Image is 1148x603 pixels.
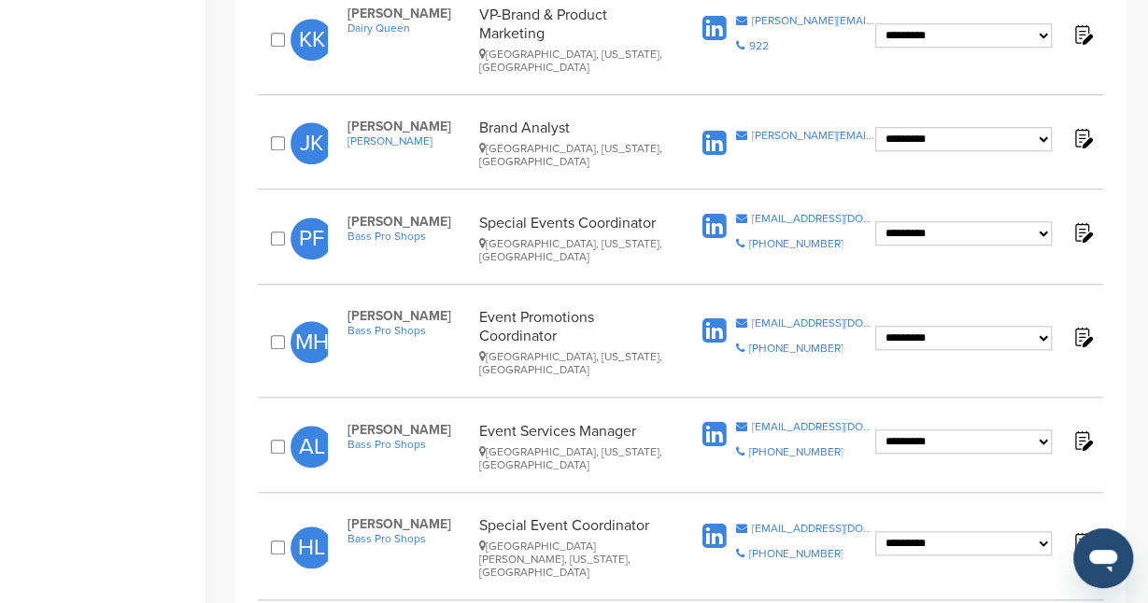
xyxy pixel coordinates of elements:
span: [PERSON_NAME] [347,308,470,324]
div: [PERSON_NAME][EMAIL_ADDRESS][PERSON_NAME][DOMAIN_NAME] [751,130,875,141]
img: Notes [1070,428,1094,452]
span: [PERSON_NAME] [347,214,470,230]
img: Notes [1070,530,1094,554]
div: [PHONE_NUMBER] [748,343,843,354]
div: Event Services Manager [479,422,673,471]
span: MH [291,321,333,363]
span: [PERSON_NAME] [347,119,470,134]
img: Notes [1070,22,1094,46]
a: [PERSON_NAME] [347,134,470,147]
img: Notes [1070,126,1094,149]
a: Bass Pro Shops [347,532,470,545]
span: HL [291,526,333,568]
a: Dairy Queen [347,21,470,35]
div: 922 [748,40,768,51]
div: Event Promotions Coordinator [479,308,673,376]
div: [PHONE_NUMBER] [748,446,843,457]
span: PF [291,217,333,259]
a: Bass Pro Shops [347,324,470,337]
div: [GEOGRAPHIC_DATA], [US_STATE], [GEOGRAPHIC_DATA] [479,48,673,74]
div: [GEOGRAPHIC_DATA], [US_STATE], [GEOGRAPHIC_DATA] [479,237,673,263]
img: Notes [1070,325,1094,348]
div: [EMAIL_ADDRESS][DOMAIN_NAME] [751,317,875,329]
div: [GEOGRAPHIC_DATA], [US_STATE], [GEOGRAPHIC_DATA] [479,445,673,471]
a: Bass Pro Shops [347,230,470,243]
div: Brand Analyst [479,119,673,168]
div: [GEOGRAPHIC_DATA], [US_STATE], [GEOGRAPHIC_DATA] [479,142,673,168]
div: [PHONE_NUMBER] [748,238,843,249]
span: JK [291,122,333,164]
span: [PERSON_NAME] [347,6,470,21]
a: Bass Pro Shops [347,438,470,451]
span: AL [291,426,333,468]
div: [GEOGRAPHIC_DATA][PERSON_NAME], [US_STATE], [GEOGRAPHIC_DATA] [479,540,673,579]
div: [EMAIL_ADDRESS][DOMAIN_NAME] [751,421,875,432]
div: [EMAIL_ADDRESS][DOMAIN_NAME] [751,213,875,224]
div: VP-Brand & Product Marketing [479,6,673,74]
img: Notes [1070,220,1094,244]
div: Special Event Coordinator [479,516,673,579]
div: [PERSON_NAME][EMAIL_ADDRESS][PERSON_NAME][DOMAIN_NAME] [751,15,875,26]
div: [PHONE_NUMBER] [748,548,843,559]
span: KK [291,19,333,61]
div: [EMAIL_ADDRESS][DOMAIN_NAME] [751,523,875,534]
div: Special Events Coordinator [479,214,673,263]
iframe: Button to launch messaging window [1073,528,1133,588]
div: [GEOGRAPHIC_DATA], [US_STATE], [GEOGRAPHIC_DATA] [479,350,673,376]
span: [PERSON_NAME] [347,422,470,438]
span: [PERSON_NAME] [347,516,470,532]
